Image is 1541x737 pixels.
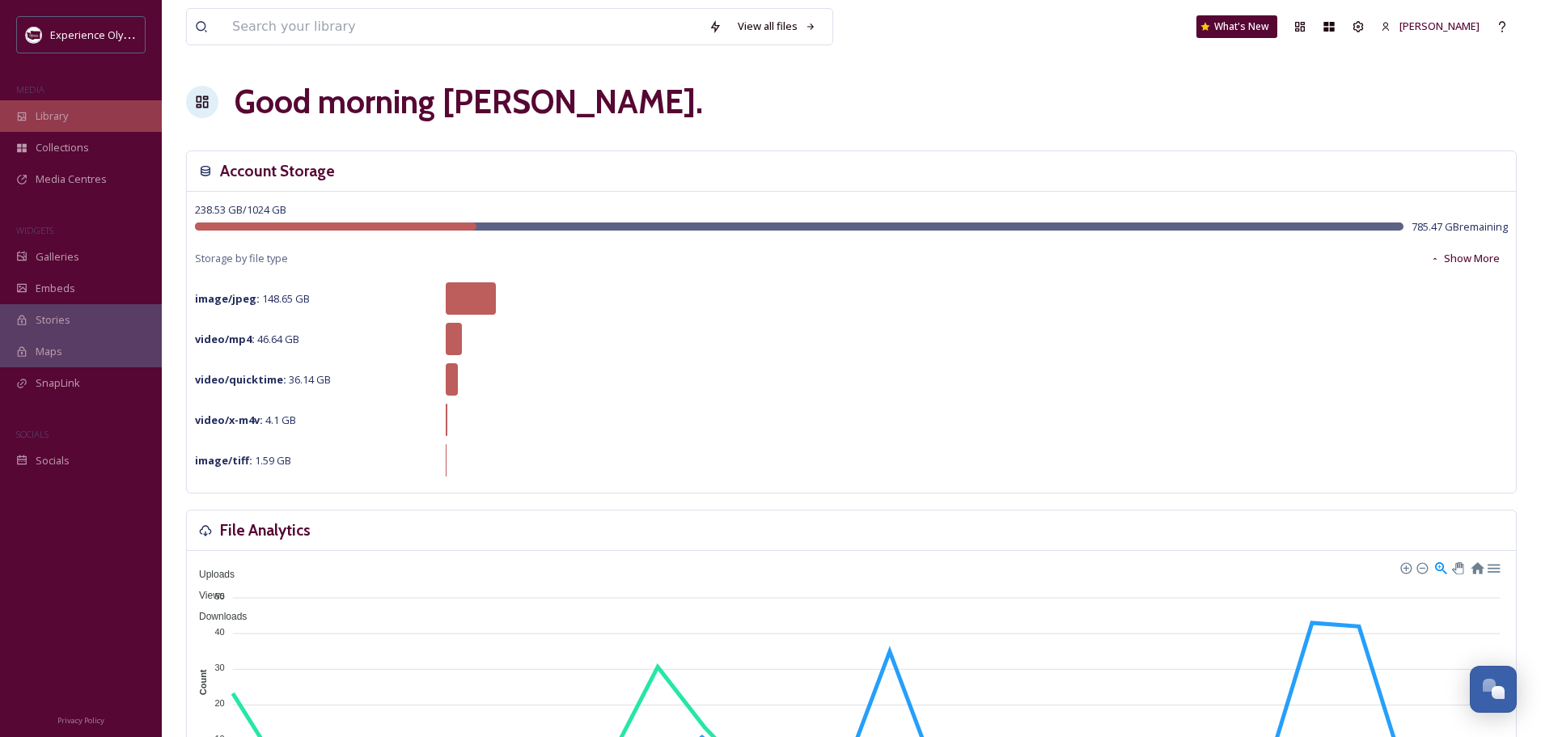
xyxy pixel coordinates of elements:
[214,591,224,600] tspan: 50
[1486,560,1500,574] div: Menu
[730,11,824,42] a: View all files
[187,611,247,622] span: Downloads
[195,453,291,468] span: 1.59 GB
[224,9,701,44] input: Search your library
[187,590,225,601] span: Views
[57,715,104,726] span: Privacy Policy
[1470,560,1484,574] div: Reset Zoom
[1422,243,1508,274] button: Show More
[16,224,53,236] span: WIDGETS
[1416,561,1427,573] div: Zoom Out
[1433,560,1447,574] div: Selection Zoom
[36,375,80,391] span: SnapLink
[36,172,107,187] span: Media Centres
[36,344,62,359] span: Maps
[1399,561,1411,573] div: Zoom In
[195,332,255,346] strong: video/mp4 :
[1399,19,1480,33] span: [PERSON_NAME]
[1470,666,1517,713] button: Open Chat
[1373,11,1488,42] a: [PERSON_NAME]
[195,453,252,468] strong: image/tiff :
[195,291,310,306] span: 148.65 GB
[26,27,42,43] img: download.jpeg
[16,83,44,95] span: MEDIA
[195,251,288,266] span: Storage by file type
[36,140,89,155] span: Collections
[187,569,235,580] span: Uploads
[235,78,703,126] h1: Good morning [PERSON_NAME] .
[195,413,296,427] span: 4.1 GB
[57,709,104,729] a: Privacy Policy
[1412,219,1508,235] span: 785.47 GB remaining
[198,669,208,695] text: Count
[16,428,49,440] span: SOCIALS
[195,332,299,346] span: 46.64 GB
[36,108,68,124] span: Library
[195,372,331,387] span: 36.14 GB
[36,281,75,296] span: Embeds
[195,372,286,387] strong: video/quicktime :
[214,663,224,672] tspan: 30
[36,312,70,328] span: Stories
[220,159,335,183] h3: Account Storage
[214,627,224,637] tspan: 40
[195,291,260,306] strong: image/jpeg :
[50,27,146,42] span: Experience Olympia
[1196,15,1277,38] a: What's New
[36,249,79,265] span: Galleries
[214,698,224,708] tspan: 20
[36,453,70,468] span: Socials
[220,519,311,542] h3: File Analytics
[195,202,286,217] span: 238.53 GB / 1024 GB
[1452,562,1462,572] div: Panning
[195,413,263,427] strong: video/x-m4v :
